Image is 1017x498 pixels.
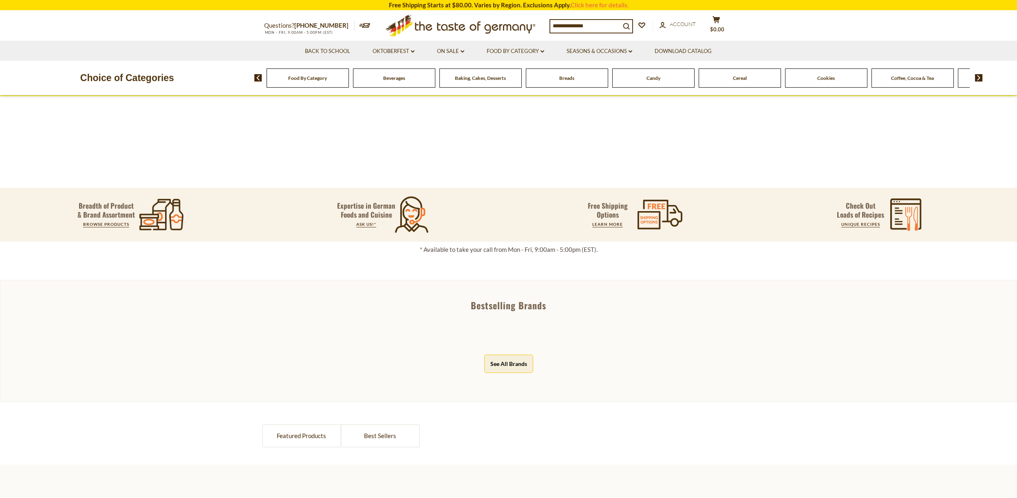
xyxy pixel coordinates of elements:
a: UNIQUE RECIPES [841,222,880,227]
span: $0.00 [710,26,724,33]
a: Beverages [383,75,405,81]
p: Expertise in German Foods and Cuisine [337,201,396,219]
a: Candy [646,75,660,81]
img: next arrow [975,74,983,82]
a: Oktoberfest [373,47,415,56]
a: Food By Category [288,75,327,81]
span: Account [670,21,696,27]
a: Featured Products [263,425,340,447]
p: Check Out Loads of Recipes [837,201,884,219]
button: See All Brands [484,355,533,373]
a: [PHONE_NUMBER] [294,22,349,29]
a: Seasons & Occasions [567,47,632,56]
p: Free Shipping Options [581,201,635,219]
a: ASK US!* [356,222,376,227]
a: Best Sellers [342,425,419,447]
button: $0.00 [704,16,729,36]
img: previous arrow [254,74,262,82]
a: On Sale [437,47,464,56]
a: Coffee, Cocoa & Tea [891,75,934,81]
a: Account [660,20,696,29]
a: Click here for details. [571,1,629,9]
a: Cereal [733,75,747,81]
span: MON - FRI, 9:00AM - 5:00PM (EST) [264,30,333,35]
a: Download Catalog [655,47,712,56]
a: Baking, Cakes, Desserts [455,75,506,81]
a: Cookies [817,75,835,81]
a: Back to School [305,47,350,56]
a: BROWSE PRODUCTS [83,222,129,227]
p: Questions? [264,20,355,31]
p: Breadth of Product & Brand Assortment [77,201,135,219]
div: Bestselling Brands [0,301,1017,310]
a: Food By Category [487,47,544,56]
a: LEARN MORE [592,222,623,227]
a: Breads [559,75,574,81]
